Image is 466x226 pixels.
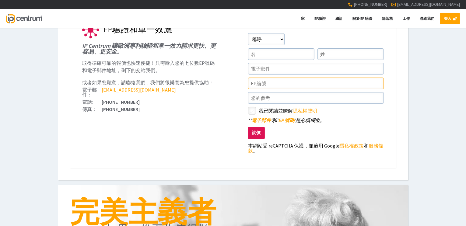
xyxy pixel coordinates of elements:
font: [PHONE_NUMBER] [354,2,387,7]
font: 關於 EP 驗證 [352,16,372,21]
font: [PHONE_NUMBER] [102,106,140,112]
a: 隱私權政策 [339,143,364,149]
a: [EMAIL_ADDRESS][DOMAIN_NAME] [397,2,460,7]
font: 續訂 [335,16,343,21]
font: ‘ [250,117,251,123]
a: 工作 [399,13,414,24]
font: 家 [301,16,305,21]
font: EP 號碼 [278,117,294,123]
a: 部落格 [378,13,397,24]
a: 登入 [440,13,460,24]
font: 電子郵件： [82,87,97,98]
font: 和 [364,143,369,149]
font: 詢價 [252,130,261,135]
a: 智慧財產中心 [6,9,42,28]
font: 部落格 [382,16,393,21]
a: EP驗證 [310,13,330,24]
input: 名 [248,48,314,60]
a: 家 [297,13,309,24]
font: 聯絡我們 [420,16,434,21]
font: 傳真： [82,106,97,112]
font: 。 [253,148,258,154]
button: 詢價 [248,127,265,139]
font: IP Centrum 讓歐洲專利驗證和單一效力請求更快、更容易、更安全。 [82,42,216,55]
font: 電子郵件 [251,117,271,123]
input: 電子郵件 [248,63,384,75]
font: 工作 [403,16,410,21]
font: ’和‘ [271,117,278,123]
a: 續訂 [331,13,347,24]
font: EP驗證 [314,16,326,21]
a: 關於 EP 驗證 [349,13,376,24]
font: [PHONE_NUMBER] [102,99,140,105]
input: EP編號 [248,78,384,89]
font: 本網站受 reCAPTCHA 保護，並適用 Google [248,143,339,149]
font: 電話: [82,99,93,105]
a: 服務條款 [248,143,383,154]
input: 您的參考 [248,92,384,104]
font: 或者如果您願意，請聯絡我們，我們將很樂意為您提供協助： [82,79,214,85]
input: 姓 [317,48,384,60]
font: 取得準確可靠的報價也快速便捷！只需輸入您的七位數EP號碼和電子郵件地址，剩下的交給我們。 [82,60,215,73]
a: 聯絡我們 [416,13,438,24]
a: 隱私權聲明 [293,108,317,114]
font: EP驗證和單一效應 [104,24,172,35]
font: 我已閱讀並瞭解 [259,108,293,114]
font: ’是必填欄位。 [294,117,325,123]
a: [EMAIL_ADDRESS][DOMAIN_NAME] [102,87,176,93]
font: 登入 [444,16,451,21]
